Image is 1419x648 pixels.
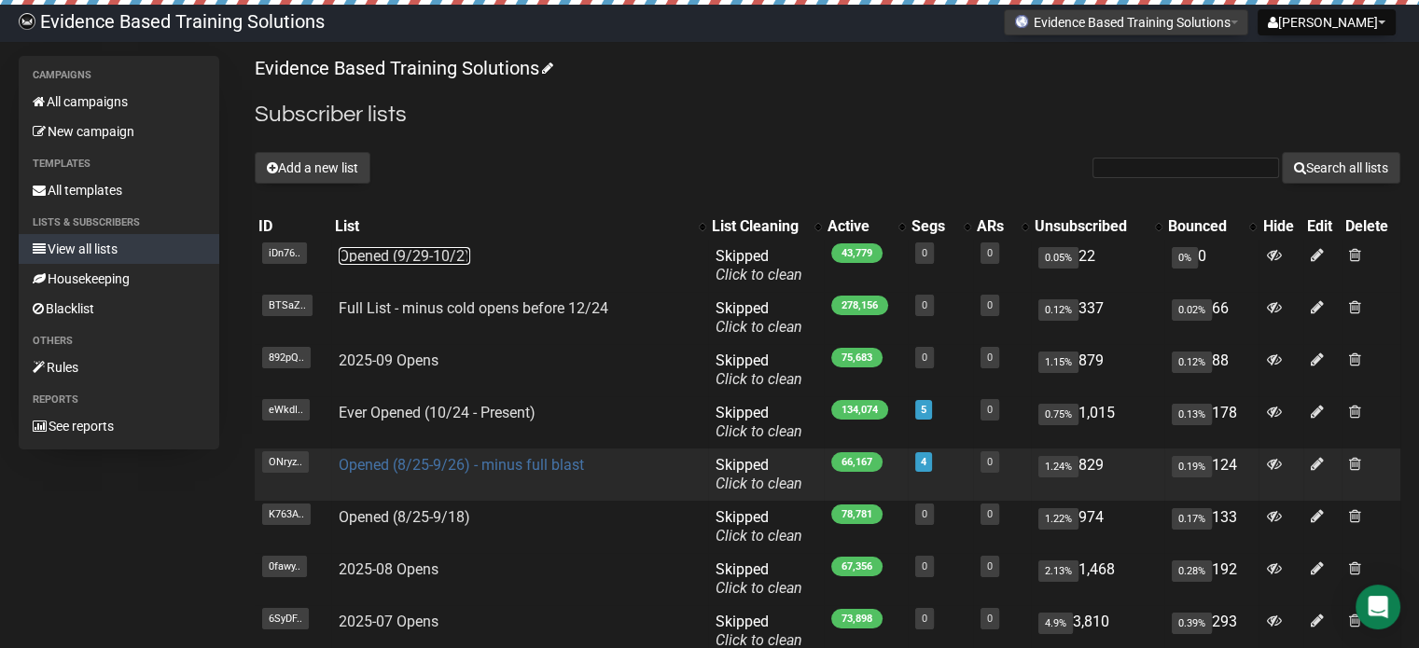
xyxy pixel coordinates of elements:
span: 78,781 [831,504,883,524]
span: 278,156 [831,296,888,315]
td: 337 [1031,292,1164,344]
span: 0.12% [1172,352,1212,373]
a: Click to clean [716,527,802,545]
td: 124 [1164,448,1259,501]
a: 0 [922,352,927,364]
span: Skipped [716,560,802,597]
span: BTSaZ.. [262,295,313,316]
li: Lists & subscribers [19,212,219,234]
div: Unsubscribed [1035,217,1146,236]
a: Click to clean [716,422,802,440]
a: 0 [922,560,927,572]
div: Bounced [1168,217,1240,236]
span: 75,683 [831,348,883,367]
a: Click to clean [716,318,802,336]
span: K763A.. [262,503,311,525]
span: 67,356 [831,557,883,576]
a: 0 [987,247,993,259]
th: Unsubscribed: No sort applied, activate to apply an ascending sort [1031,214,1164,240]
li: Templates [19,153,219,175]
a: 2025-07 Opens [339,613,438,630]
td: 879 [1031,344,1164,396]
div: Segs [911,217,954,236]
th: Edit: No sort applied, sorting is disabled [1303,214,1342,240]
a: See reports [19,411,219,441]
span: 2.13% [1038,560,1078,582]
span: 1.22% [1038,508,1078,530]
span: 4.9% [1038,613,1073,634]
td: 974 [1031,501,1164,553]
li: Campaigns [19,64,219,87]
td: 88 [1164,344,1259,396]
a: Opened (9/29-10/2) [339,247,470,265]
th: List Cleaning: No sort applied, activate to apply an ascending sort [708,214,824,240]
td: 829 [1031,448,1164,501]
span: iDn76.. [262,242,307,264]
span: 0.39% [1172,613,1212,634]
th: Hide: No sort applied, sorting is disabled [1259,214,1303,240]
span: 43,779 [831,243,883,263]
li: Reports [19,389,219,411]
h2: Subscriber lists [255,98,1400,131]
span: 0% [1172,247,1198,269]
span: 6SyDF.. [262,608,309,629]
span: 66,167 [831,452,883,472]
div: Delete [1345,217,1397,236]
span: 0.28% [1172,560,1212,582]
span: 0.12% [1038,299,1078,321]
div: ARs [977,217,1012,236]
a: Housekeeping [19,264,219,294]
span: 1.15% [1038,352,1078,373]
button: Evidence Based Training Solutions [1004,9,1248,35]
a: Click to clean [716,475,802,492]
img: 6a635aadd5b086599a41eda90e0773ac [19,13,35,30]
a: 2025-09 Opens [339,352,438,369]
span: 0fawy.. [262,556,307,577]
span: 73,898 [831,609,883,628]
th: Segs: No sort applied, activate to apply an ascending sort [908,214,973,240]
span: Skipped [716,404,802,440]
th: Active: No sort applied, activate to apply an ascending sort [824,214,908,240]
th: Delete: No sort applied, sorting is disabled [1342,214,1400,240]
td: 0 [1164,240,1259,292]
span: 892pQ.. [262,347,311,368]
td: 133 [1164,501,1259,553]
span: Skipped [716,299,802,336]
td: 178 [1164,396,1259,448]
span: 0.13% [1172,404,1212,425]
a: New campaign [19,117,219,146]
a: Evidence Based Training Solutions [255,57,550,79]
a: 2025-08 Opens [339,560,438,578]
a: Rules [19,352,219,382]
a: Click to clean [716,579,802,597]
a: 0 [987,299,993,311]
a: Opened (8/25-9/26) - minus full blast [339,456,584,474]
td: 192 [1164,553,1259,605]
td: 22 [1031,240,1164,292]
span: ONryz.. [262,451,309,473]
a: 0 [922,613,927,625]
td: 66 [1164,292,1259,344]
a: 0 [987,613,993,625]
th: ARs: No sort applied, activate to apply an ascending sort [973,214,1031,240]
span: Skipped [716,508,802,545]
span: 0.17% [1172,508,1212,530]
span: 134,074 [831,400,888,420]
button: [PERSON_NAME] [1258,9,1396,35]
a: 0 [922,247,927,259]
a: All campaigns [19,87,219,117]
td: 1,468 [1031,553,1164,605]
li: Others [19,330,219,352]
a: 0 [987,404,993,416]
th: Bounced: No sort applied, activate to apply an ascending sort [1164,214,1259,240]
a: Click to clean [716,266,802,283]
span: Skipped [716,247,802,283]
a: View all lists [19,234,219,264]
a: 0 [987,352,993,364]
span: Skipped [716,456,802,492]
a: Opened (8/25-9/18) [339,508,470,526]
a: 0 [922,299,927,311]
button: Search all lists [1282,152,1400,184]
div: Hide [1262,217,1300,236]
div: Active [828,217,889,236]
